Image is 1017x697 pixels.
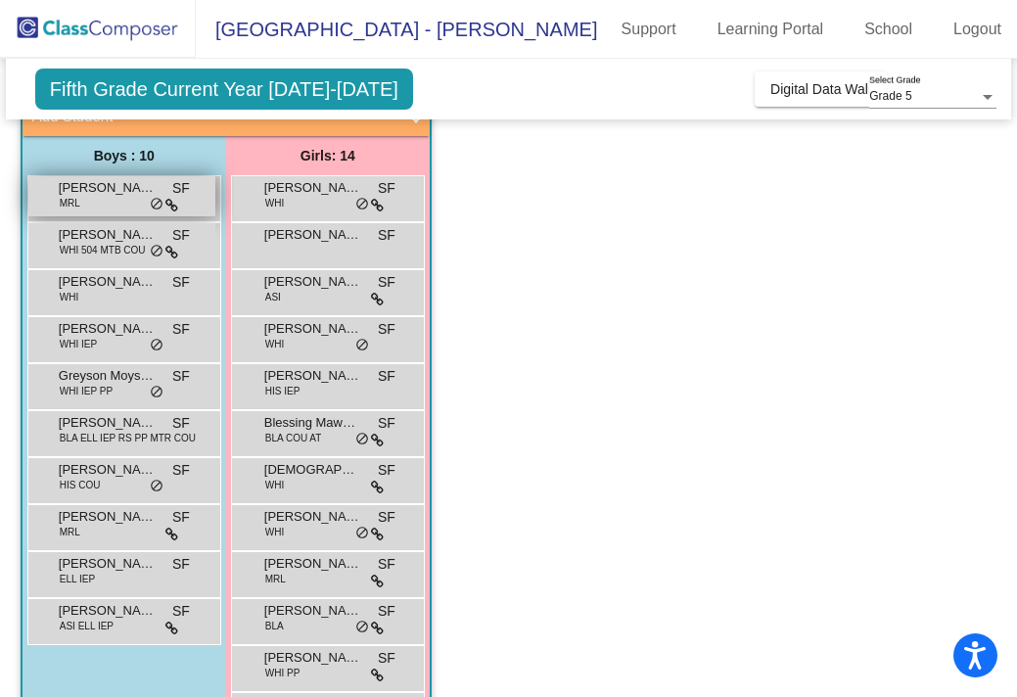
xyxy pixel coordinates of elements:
span: do_not_disturb_alt [355,338,369,353]
span: [PERSON_NAME] [59,507,157,527]
span: ASI [265,290,281,304]
span: SF [172,178,190,199]
span: SF [378,507,395,528]
span: SF [378,225,395,246]
button: Digital Data Wall [755,71,887,107]
span: [PERSON_NAME] [264,225,362,245]
span: SF [378,648,395,669]
span: do_not_disturb_alt [150,338,163,353]
span: SF [378,601,395,622]
span: SF [378,319,395,340]
span: Grade 5 [869,89,911,103]
div: Boys : 10 [23,136,226,175]
span: [PERSON_NAME] [59,225,157,245]
span: [PERSON_NAME] [264,366,362,386]
span: SF [172,554,190,575]
span: SF [172,413,190,434]
span: [PERSON_NAME] [264,648,362,668]
span: [PERSON_NAME] [59,413,157,433]
span: WHI [265,525,284,539]
span: [DEMOGRAPHIC_DATA][PERSON_NAME] [264,460,362,480]
span: HIS COU [60,478,101,492]
span: [PERSON_NAME] [59,601,157,621]
span: MRL [265,572,286,586]
span: SF [172,601,190,622]
span: [PERSON_NAME] [264,178,362,198]
a: Support [606,14,692,45]
span: SF [378,178,395,199]
span: [PERSON_NAME] [59,272,157,292]
span: SF [172,225,190,246]
span: Digital Data Wall [770,81,871,97]
span: Blessing Mawouvi [264,413,362,433]
a: Learning Portal [702,14,840,45]
span: do_not_disturb_alt [150,479,163,494]
span: SF [172,272,190,293]
span: do_not_disturb_alt [150,197,163,212]
span: WHI 504 MTB COU [60,243,146,257]
span: MRL [60,196,80,210]
span: SF [172,507,190,528]
span: [GEOGRAPHIC_DATA] - [PERSON_NAME] [196,14,597,45]
span: SF [378,413,395,434]
span: SF [172,319,190,340]
span: BLA ELL IEP RS PP MTR COU [60,431,196,445]
span: ELL IEP [60,572,95,586]
span: [PERSON_NAME] [59,319,157,339]
span: do_not_disturb_alt [355,526,369,541]
span: MRL [60,525,80,539]
a: Logout [938,14,1017,45]
span: WHI [265,196,284,210]
span: WHI IEP PP [60,384,113,398]
span: WHI PP [265,666,300,680]
span: SF [378,554,395,575]
span: [PERSON_NAME] [59,178,157,198]
span: SF [378,366,395,387]
span: WHI IEP [60,337,97,351]
span: [PERSON_NAME] [264,272,362,292]
a: School [849,14,928,45]
span: SF [172,366,190,387]
span: [PERSON_NAME] [59,460,157,480]
span: SF [172,460,190,481]
span: do_not_disturb_alt [150,385,163,400]
span: WHI [265,478,284,492]
span: [PERSON_NAME] [59,554,157,574]
span: [PERSON_NAME] [264,507,362,527]
span: do_not_disturb_alt [355,197,369,212]
span: HIS IEP [265,384,300,398]
div: Girls: 14 [226,136,430,175]
span: Fifth Grade Current Year [DATE]-[DATE] [35,69,413,110]
span: [PERSON_NAME] [264,601,362,621]
span: do_not_disturb_alt [355,620,369,635]
span: SF [378,272,395,293]
span: BLA COU AT [265,431,322,445]
span: do_not_disturb_alt [355,432,369,447]
span: BLA [265,619,284,633]
span: [PERSON_NAME] [264,554,362,574]
span: WHI [60,290,78,304]
span: ASI ELL IEP [60,619,114,633]
span: SF [378,460,395,481]
span: WHI [265,337,284,351]
span: Greyson Moyssiadis [59,366,157,386]
span: do_not_disturb_alt [150,244,163,259]
span: [PERSON_NAME] [264,319,362,339]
